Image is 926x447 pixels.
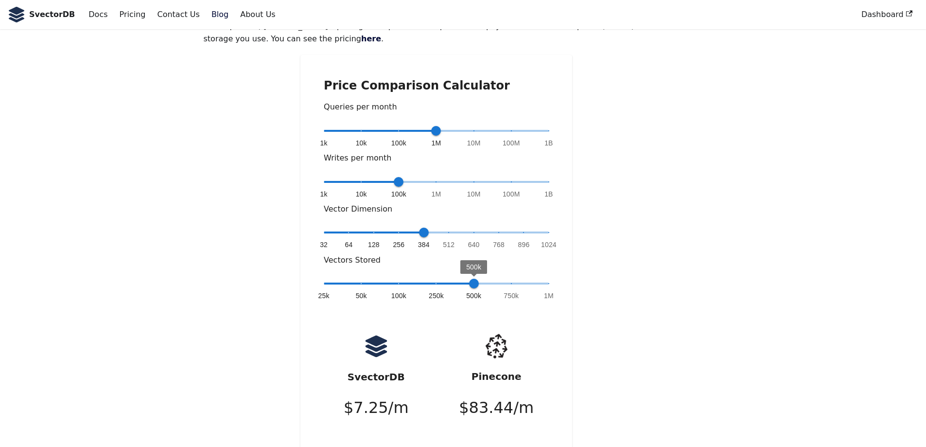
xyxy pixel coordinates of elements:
[324,152,549,164] p: Writes per month
[83,6,113,23] a: Docs
[503,189,520,199] span: 100M
[391,189,406,199] span: 100k
[503,138,520,148] span: 100M
[856,6,918,23] a: Dashboard
[8,7,25,22] img: SvectorDB Logo
[29,8,75,21] b: SvectorDB
[361,34,381,43] a: here
[518,240,530,250] span: 896
[391,291,406,301] span: 100k
[324,78,549,93] h2: Price Comparison Calculator
[356,189,367,199] span: 10k
[544,189,553,199] span: 1B
[472,371,522,382] strong: Pinecone
[459,395,534,421] p: $ 83.44 /m
[324,254,549,267] p: Vectors Stored
[8,7,75,22] a: SvectorDB LogoSvectorDB
[151,6,205,23] a: Contact Us
[443,240,454,250] span: 512
[478,328,515,364] img: pinecone.png
[432,189,441,199] span: 1M
[493,240,505,250] span: 768
[114,6,152,23] a: Pricing
[418,240,430,250] span: 384
[544,291,554,301] span: 1M
[356,138,367,148] span: 10k
[468,240,480,250] span: 640
[206,6,234,23] a: Blog
[368,240,380,250] span: 128
[356,291,367,301] span: 50k
[504,291,519,301] span: 750k
[320,138,328,148] span: 1k
[391,138,406,148] span: 100k
[318,291,330,301] span: 25k
[466,263,481,271] span: 500k
[344,395,409,421] p: $ 7.25 /m
[203,20,669,46] p: In comparison, [PERSON_NAME]'s pricing is simple and transparent. You pay for the number of queri...
[345,240,353,250] span: 64
[348,371,405,383] strong: SvectorDB
[324,101,549,113] p: Queries per month
[432,138,441,148] span: 1M
[541,240,557,250] span: 1024
[544,138,553,148] span: 1B
[466,291,481,301] span: 500k
[320,189,328,199] span: 1k
[324,203,549,215] p: Vector Dimension
[364,334,388,358] img: logo.svg
[467,189,481,199] span: 10M
[320,240,328,250] span: 32
[429,291,444,301] span: 250k
[467,138,481,148] span: 10M
[234,6,281,23] a: About Us
[393,240,404,250] span: 256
